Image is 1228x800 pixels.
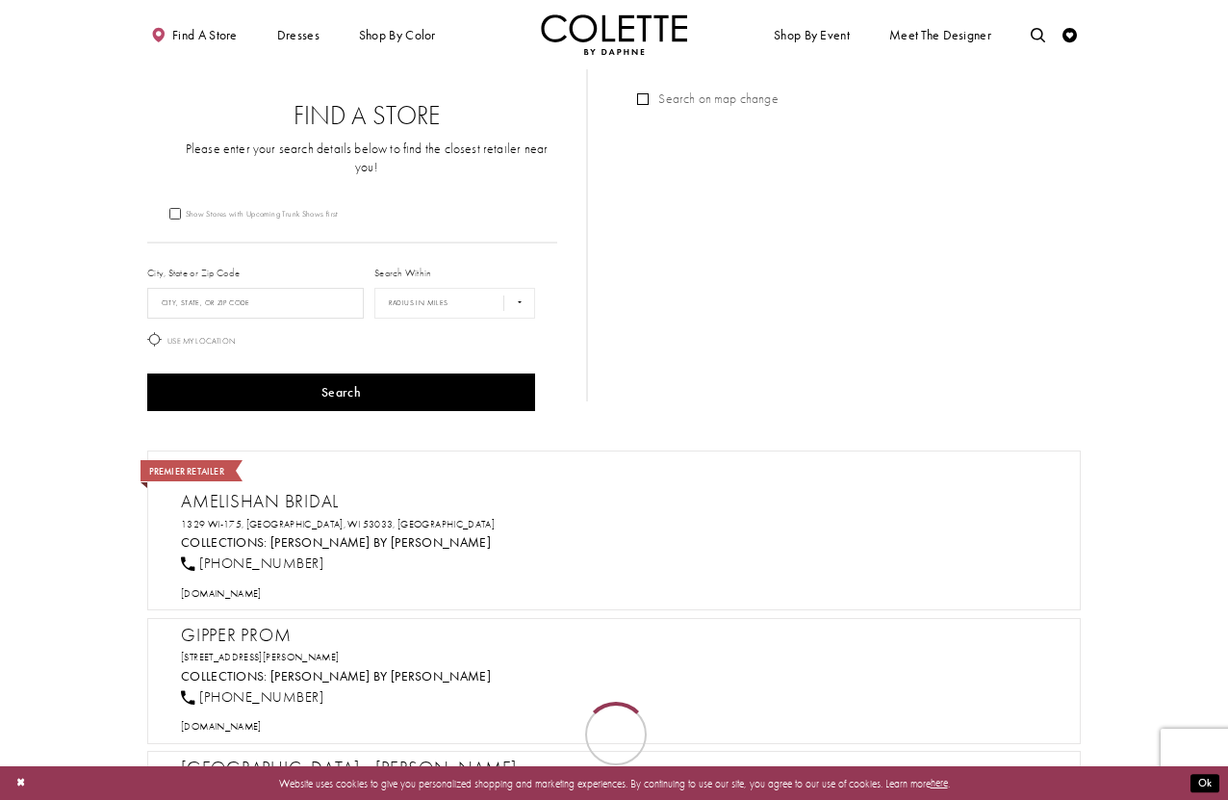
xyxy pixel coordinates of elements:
[147,14,241,55] a: Find a store
[199,687,323,707] span: [PHONE_NUMBER]
[147,288,364,319] input: City, State, or ZIP Code
[181,587,262,600] a: Opens in new tab
[355,14,439,55] span: Shop by color
[181,720,262,733] span: [DOMAIN_NAME]
[176,101,556,130] h2: Find a Store
[147,374,535,411] button: Search
[541,14,687,55] a: Visit Home Page
[147,266,240,280] label: City, State or Zip Code
[105,773,1123,792] p: Website uses cookies to give you personalized shopping and marketing experiences. By continuing t...
[774,28,850,42] span: Shop By Event
[149,465,224,477] span: Premier Retailer
[270,534,491,551] a: Visit Colette by Daphne page - Opens in new tab
[181,491,1062,513] h2: Amelishan Bridal
[374,288,535,319] select: Radius In Miles
[770,14,853,55] span: Shop By Event
[617,69,1081,401] div: Map with store locations
[181,625,1062,647] h2: Gipper Prom
[931,776,948,789] a: here
[885,14,995,55] a: Meet the designer
[181,587,262,600] span: [DOMAIN_NAME]
[181,554,323,573] a: [PHONE_NUMBER]
[374,266,431,280] label: Search Within
[889,28,991,42] span: Meet the designer
[273,14,323,55] span: Dresses
[181,518,495,530] a: Opens in new tab
[1190,774,1219,792] button: Submit Dialog
[181,534,268,551] span: Collections:
[181,651,339,663] a: Opens in new tab
[9,770,33,796] button: Close Dialog
[541,14,687,55] img: Colette by Daphne
[181,720,262,733] a: Opens in new tab
[199,554,323,573] span: [PHONE_NUMBER]
[176,141,556,177] p: Please enter your search details below to find the closest retailer near you!
[270,668,491,684] a: Visit Colette by Daphne page - Opens in new tab
[277,28,320,42] span: Dresses
[172,28,238,42] span: Find a store
[181,758,1062,780] h2: [GEOGRAPHIC_DATA] - [PERSON_NAME]
[1027,14,1049,55] a: Toggle search
[181,668,268,684] span: Collections:
[1059,14,1081,55] a: Check Wishlist
[181,687,323,707] a: [PHONE_NUMBER]
[359,28,436,42] span: Shop by color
